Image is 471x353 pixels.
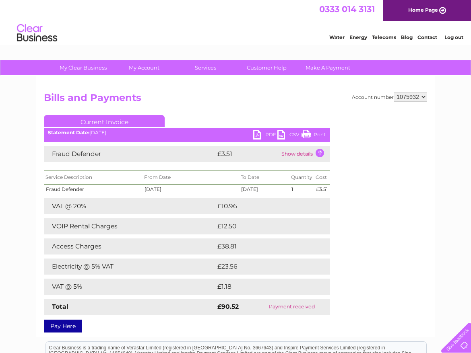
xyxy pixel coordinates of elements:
[295,60,361,75] a: Make A Payment
[215,279,309,295] td: £1.18
[289,170,314,185] th: Quantity
[253,130,277,142] a: PDF
[217,303,239,310] strong: £90.52
[372,34,396,40] a: Telecoms
[44,238,215,254] td: Access Charges
[279,146,330,162] td: Show details
[349,34,367,40] a: Energy
[215,238,313,254] td: £38.81
[44,259,215,275] td: Electricity @ 5% VAT
[44,130,330,135] div: [DATE]
[111,60,178,75] a: My Account
[17,21,58,45] img: logo.png
[277,130,302,142] a: CSV
[172,60,239,75] a: Services
[44,218,215,234] td: VOIP Rental Charges
[444,34,463,40] a: Log out
[215,259,313,275] td: £23.56
[44,170,143,185] th: Service Description
[44,92,427,107] h2: Bills and Payments
[50,60,116,75] a: My Clear Business
[44,198,215,214] td: VAT @ 20%
[143,185,239,194] td: [DATE]
[233,60,300,75] a: Customer Help
[44,185,143,194] td: Fraud Defender
[289,185,314,194] td: 1
[44,115,165,127] a: Current Invoice
[314,185,330,194] td: £3.51
[52,303,68,310] strong: Total
[329,34,345,40] a: Water
[352,92,427,102] div: Account number
[46,4,426,39] div: Clear Business is a trading name of Verastar Limited (registered in [GEOGRAPHIC_DATA] No. 3667643...
[254,299,330,315] td: Payment received
[314,170,330,185] th: Cost
[48,129,89,135] b: Statement Date:
[319,4,375,14] a: 0333 014 3131
[44,279,215,295] td: VAT @ 5%
[215,198,313,214] td: £10.96
[44,320,82,332] a: Pay Here
[44,146,215,162] td: Fraud Defender
[239,170,289,185] th: To Date
[143,170,239,185] th: From Date
[239,185,289,194] td: [DATE]
[215,218,313,234] td: £12.50
[302,130,326,142] a: Print
[215,146,279,162] td: £3.51
[417,34,437,40] a: Contact
[401,34,413,40] a: Blog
